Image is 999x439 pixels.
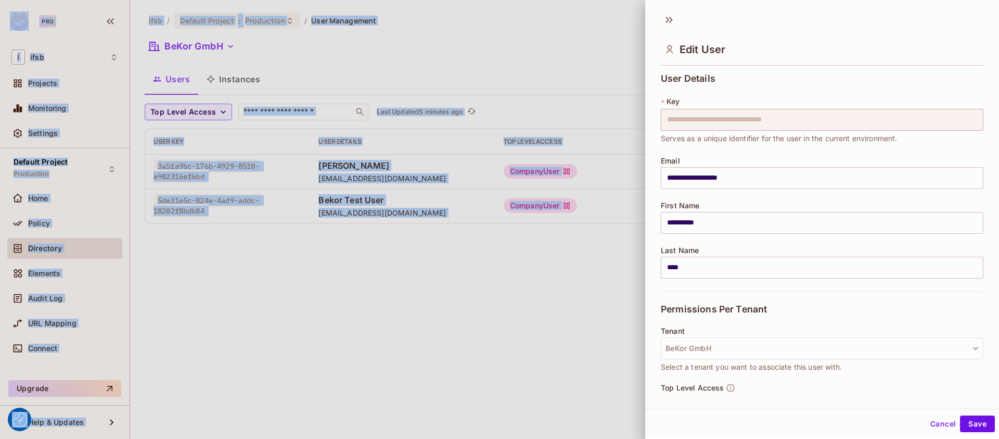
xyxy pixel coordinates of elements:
[12,412,28,428] img: Revisit consent button
[680,43,725,56] span: Edit User
[667,97,680,106] span: Key
[661,304,767,315] span: Permissions Per Tenant
[661,246,699,255] span: Last Name
[661,337,983,359] button: BeKor GmbH
[12,412,28,428] button: Consent Preferences
[661,133,898,144] span: Serves as a unique identifier for the user in the current environment.
[661,384,724,392] span: Top Level Access
[661,327,685,335] span: Tenant
[661,361,842,373] span: Select a tenant you want to associate this user with.
[661,202,700,210] span: First Name
[926,416,960,432] button: Cancel
[661,157,680,165] span: Email
[960,416,995,432] button: Save
[661,73,715,84] span: User Details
